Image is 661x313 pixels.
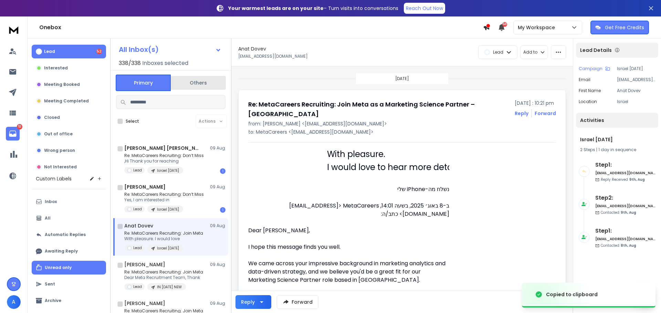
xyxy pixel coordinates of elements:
button: Archive [32,294,106,308]
p: Meeting Booked [44,82,80,87]
p: 52 [17,124,22,130]
p: Reach Out Now [406,5,443,12]
div: Copied to clipboard [546,291,598,298]
div: Activities [576,113,658,128]
p: With pleasure. I would love [124,236,203,242]
button: A [7,295,21,309]
p: Anat Dovev [617,88,655,93]
p: Campaign [579,66,602,71]
button: Out of office [32,127,106,141]
h3: Inboxes selected [142,59,188,67]
h3: Custom Labels [36,175,72,182]
h1: [PERSON_NAME] [PERSON_NAME] [124,145,200,152]
h6: [EMAIL_ADDRESS][DOMAIN_NAME] [595,236,655,242]
p: My Workspace [518,24,558,31]
button: Automatic Replies [32,228,106,242]
button: Inbox [32,195,106,209]
div: Reply [241,299,255,305]
h1: Re: MetaCareers Recruiting: Join Meta as a Marketing Science Partner – [GEOGRAPHIC_DATA] [248,100,511,119]
span: 8th, Aug [621,243,636,248]
h1: Anat Dovev [124,222,153,229]
p: 09 Aug [210,145,225,151]
a: Reach Out Now [404,3,445,14]
div: 1 [220,207,225,213]
button: Closed [32,111,106,124]
button: All [32,211,106,225]
h1: [PERSON_NAME] [124,300,165,307]
p: First Name [579,88,601,93]
button: Meeting Booked [32,78,106,91]
button: All Inbox(s) [113,43,227,56]
button: Awaiting Reply [32,244,106,258]
div: 1 [220,168,225,174]
p: Israel [DATE] [157,168,179,173]
button: Primary [116,75,171,91]
div: 52 [96,49,102,54]
p: Lead [133,245,142,250]
p: Lead Details [580,47,612,54]
p: [DATE] [395,76,409,81]
span: With pleasure. [327,148,385,160]
h1: All Inbox(s) [119,46,159,53]
button: Wrong person [32,144,106,157]
p: Interested [44,65,68,71]
h1: [PERSON_NAME] [124,261,165,268]
p: Re: MetaCareers Recruiting: Join Meta [124,269,203,275]
button: Unread only [32,261,106,275]
button: Forward [277,295,318,309]
span: 9th, Aug [621,210,636,215]
p: [EMAIL_ADDRESS][DOMAIN_NAME] [617,77,655,82]
span: 338 / 338 [119,59,141,67]
h6: Step 1 : [595,161,655,169]
p: [DATE] : 10:21 pm [515,100,556,107]
p: [EMAIL_ADDRESS][DOMAIN_NAME] [238,54,308,59]
button: Reply [235,295,271,309]
p: Lead [133,168,142,173]
h6: [EMAIL_ADDRESS][DOMAIN_NAME] [595,203,655,209]
h1: Onebox [39,23,483,32]
p: location [579,99,597,104]
span: 50 [502,22,507,27]
button: Meeting Completed [32,94,106,108]
div: | [580,147,654,153]
button: Interested [32,61,106,75]
pre: הטקסט המתורגם: With pleasure. I would love to hear more details. [326,159,449,176]
p: Lead [133,284,142,289]
p: Automatic Replies [45,232,86,237]
p: Archive [45,298,61,303]
button: Not Interested [32,160,106,174]
p: Israel [DATE] [617,66,655,71]
p: Lead [133,206,142,212]
p: Inbox [45,199,57,204]
span: Dear [PERSON_NAME], [248,226,310,234]
p: Re: MetaCareers Recruiting: Don’t Miss [124,153,204,158]
h1: Anat Dovev [238,45,266,52]
button: Others [171,75,226,90]
p: All [45,215,51,221]
p: 09 Aug [210,301,225,306]
p: Awaiting Reply [45,248,78,254]
p: Add to [523,49,537,55]
h1: [PERSON_NAME] [124,183,166,190]
button: Sent [32,277,106,291]
p: from: [PERSON_NAME] <[EMAIL_ADDRESS][DOMAIN_NAME]> [248,120,556,127]
p: Re: MetaCareers Recruiting: Join Meta [124,231,203,236]
p: Yes, I am interested in [124,197,204,203]
p: Wrong person [44,148,75,153]
p: Israel [617,99,655,104]
p: ,Hi Thank you for reaching [124,158,204,164]
p: Contacted [601,243,636,248]
img: logo [7,23,21,36]
p: IN [DATE] NEW [157,284,182,290]
span: We came across your impressive background in marketing analytics and data-driven strategy, and we... [248,259,447,284]
button: Get Free Credits [590,21,649,34]
span: I would love to hear more details. [327,161,462,173]
p: Email [579,77,590,82]
button: Lead52 [32,45,106,58]
p: Unread only [45,265,72,270]
p: Re: MetaCareers Recruiting: Don’t Miss [124,192,204,197]
p: Lead [44,49,55,54]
